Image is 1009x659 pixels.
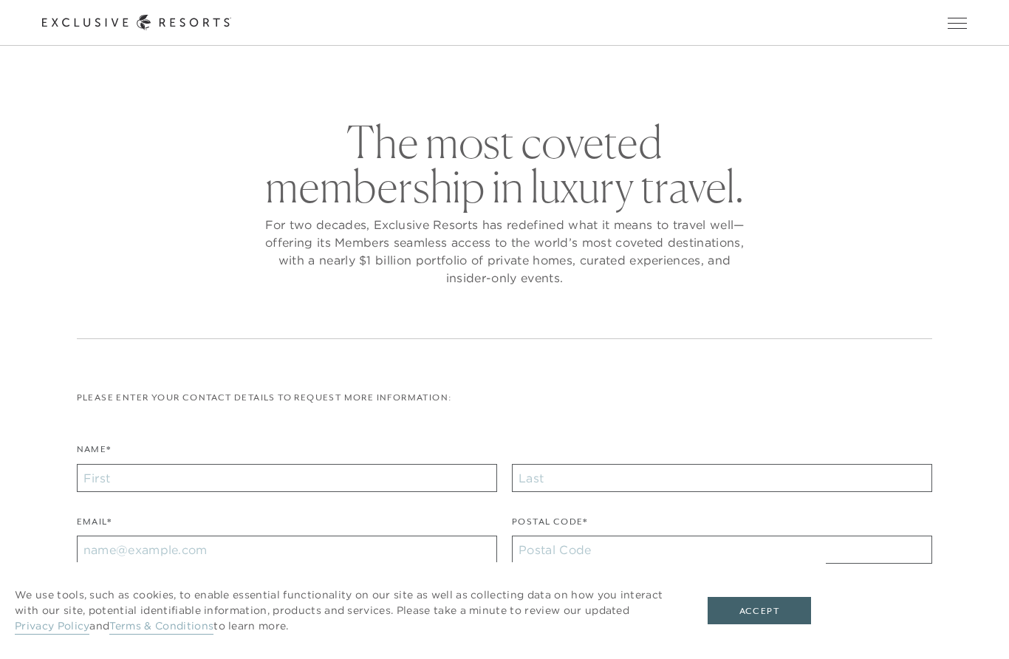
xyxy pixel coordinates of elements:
[77,391,933,405] p: Please enter your contact details to request more information:
[512,464,932,492] input: Last
[15,619,89,635] a: Privacy Policy
[261,120,748,208] h2: The most coveted membership in luxury travel.
[77,515,112,536] label: Email*
[77,536,497,564] input: name@example.com
[77,464,497,492] input: First
[512,536,932,564] input: Postal Code
[15,587,678,634] p: We use tools, such as cookies, to enable essential functionality on our site as well as collectin...
[77,443,112,464] label: Name*
[109,619,213,635] a: Terms & Conditions
[261,216,748,287] p: For two decades, Exclusive Resorts has redefined what it means to travel well—offering its Member...
[708,597,811,625] button: Accept
[948,18,967,28] button: Open navigation
[512,515,588,536] label: Postal Code*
